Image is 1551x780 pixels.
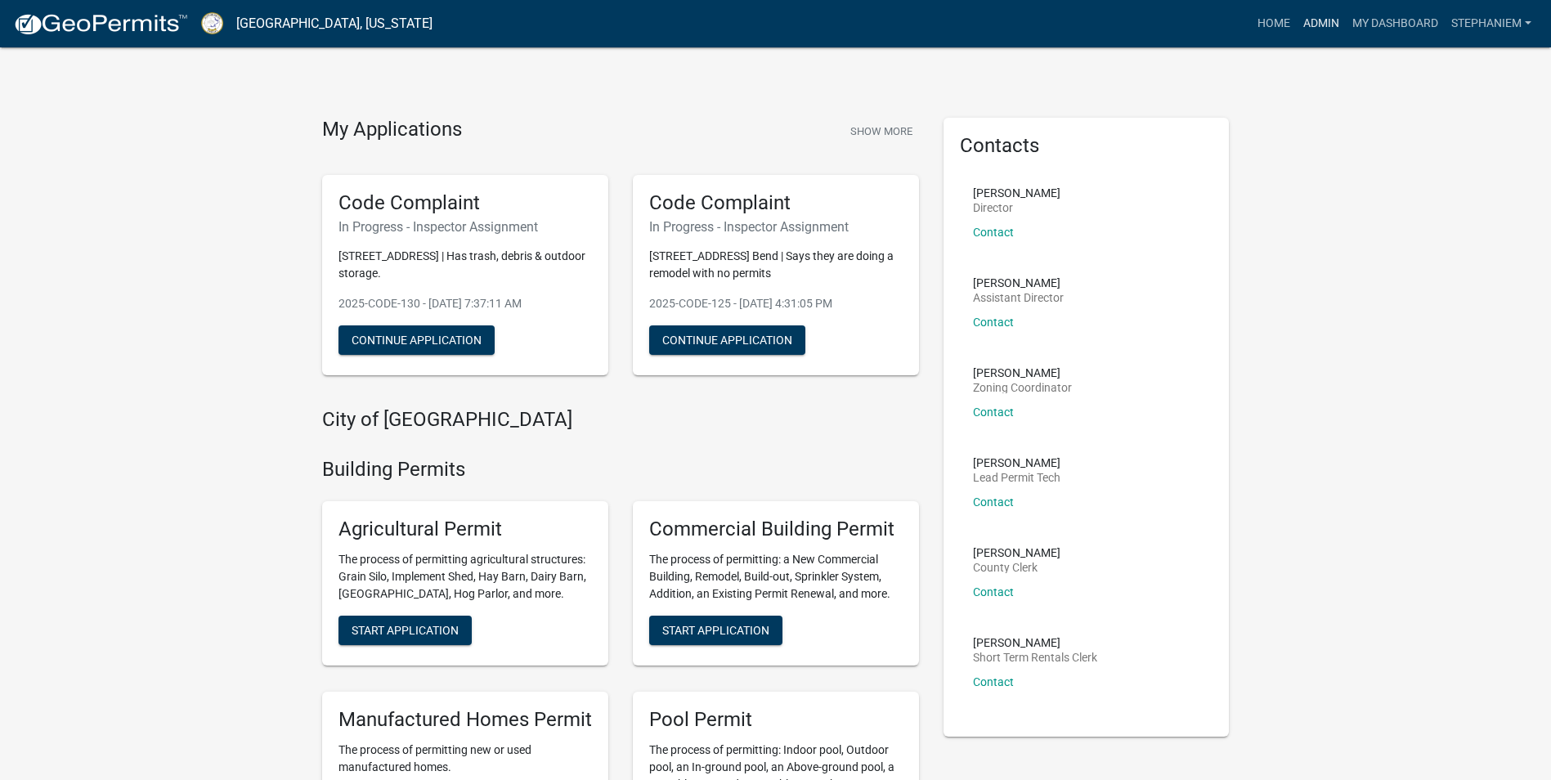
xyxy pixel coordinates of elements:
h5: Manufactured Homes Permit [338,708,592,732]
button: Continue Application [649,325,805,355]
a: StephanieM [1445,8,1538,39]
a: Contact [973,585,1014,598]
p: [PERSON_NAME] [973,547,1060,558]
p: 2025-CODE-130 - [DATE] 7:37:11 AM [338,295,592,312]
h5: Code Complaint [338,191,592,215]
a: Home [1251,8,1297,39]
h5: Code Complaint [649,191,903,215]
p: [PERSON_NAME] [973,637,1097,648]
a: Admin [1297,8,1346,39]
h4: Building Permits [322,458,919,482]
p: [STREET_ADDRESS] | Has trash, debris & outdoor storage. [338,248,592,282]
h4: My Applications [322,118,462,142]
h5: Commercial Building Permit [649,518,903,541]
button: Continue Application [338,325,495,355]
button: Start Application [649,616,782,645]
h5: Agricultural Permit [338,518,592,541]
p: The process of permitting: a New Commercial Building, Remodel, Build-out, Sprinkler System, Addit... [649,551,903,603]
a: My Dashboard [1346,8,1445,39]
p: Zoning Coordinator [973,382,1072,393]
a: Contact [973,316,1014,329]
p: [PERSON_NAME] [973,187,1060,199]
p: [PERSON_NAME] [973,457,1060,468]
h6: In Progress - Inspector Assignment [649,219,903,235]
h4: City of [GEOGRAPHIC_DATA] [322,408,919,432]
a: Contact [973,495,1014,509]
p: The process of permitting new or used manufactured homes. [338,742,592,776]
img: Putnam County, Georgia [201,12,223,34]
p: [STREET_ADDRESS] Bend | Says they are doing a remodel with no permits [649,248,903,282]
p: The process of permitting agricultural structures: Grain Silo, Implement Shed, Hay Barn, Dairy Ba... [338,551,592,603]
p: County Clerk [973,562,1060,573]
p: Lead Permit Tech [973,472,1060,483]
p: [PERSON_NAME] [973,277,1064,289]
p: Short Term Rentals Clerk [973,652,1097,663]
a: [GEOGRAPHIC_DATA], [US_STATE] [236,10,433,38]
h5: Pool Permit [649,708,903,732]
a: Contact [973,226,1014,239]
p: [PERSON_NAME] [973,367,1072,379]
span: Start Application [662,623,769,636]
span: Start Application [352,623,459,636]
p: Director [973,202,1060,213]
a: Contact [973,675,1014,688]
button: Start Application [338,616,472,645]
h5: Contacts [960,134,1213,158]
p: 2025-CODE-125 - [DATE] 4:31:05 PM [649,295,903,312]
a: Contact [973,406,1014,419]
button: Show More [844,118,919,145]
h6: In Progress - Inspector Assignment [338,219,592,235]
p: Assistant Director [973,292,1064,303]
